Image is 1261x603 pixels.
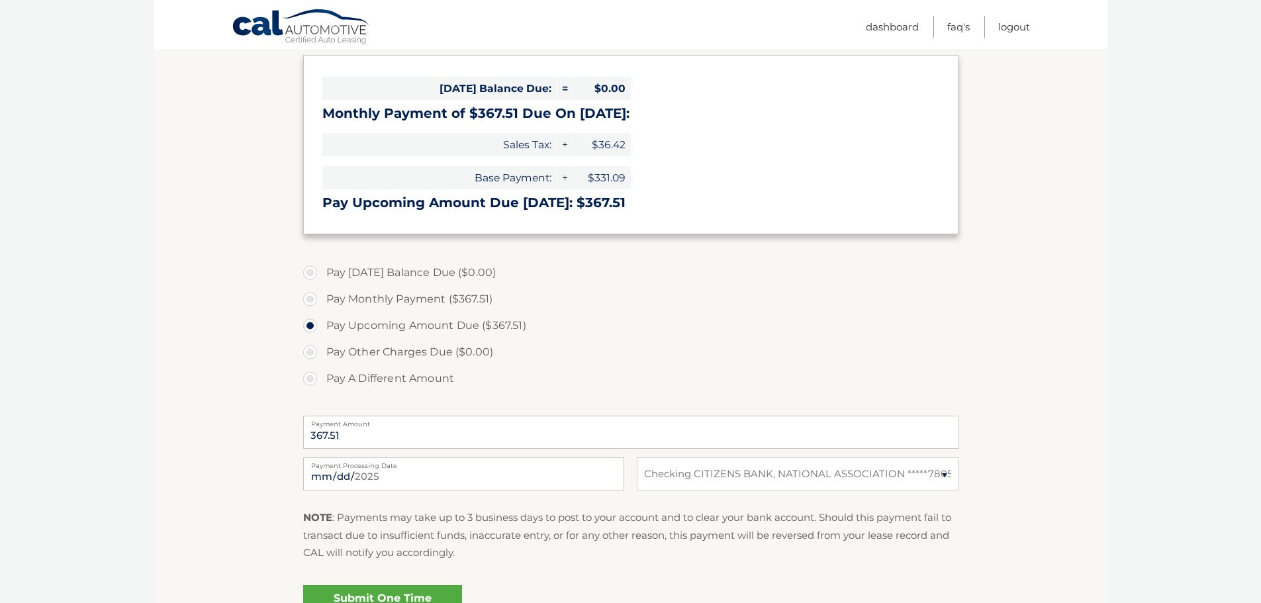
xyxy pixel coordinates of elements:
a: Dashboard [866,16,919,38]
label: Pay Monthly Payment ($367.51) [303,286,958,312]
p: : Payments may take up to 3 business days to post to your account and to clear your bank account.... [303,509,958,561]
label: Payment Amount [303,416,958,426]
span: Base Payment: [322,166,557,189]
label: Pay [DATE] Balance Due ($0.00) [303,259,958,286]
a: Logout [998,16,1030,38]
label: Payment Processing Date [303,457,624,468]
span: Sales Tax: [322,133,557,156]
label: Pay A Different Amount [303,365,958,392]
strong: NOTE [303,511,332,524]
span: $36.42 [571,133,631,156]
label: Pay Other Charges Due ($0.00) [303,339,958,365]
span: + [557,133,571,156]
input: Payment Date [303,457,624,490]
span: + [557,166,571,189]
a: FAQ's [947,16,970,38]
input: Payment Amount [303,416,958,449]
h3: Pay Upcoming Amount Due [DATE]: $367.51 [322,195,939,211]
span: $0.00 [571,77,631,100]
label: Pay Upcoming Amount Due ($367.51) [303,312,958,339]
h3: Monthly Payment of $367.51 Due On [DATE]: [322,105,939,122]
a: Cal Automotive [232,9,371,47]
span: [DATE] Balance Due: [322,77,557,100]
span: = [557,77,571,100]
span: $331.09 [571,166,631,189]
